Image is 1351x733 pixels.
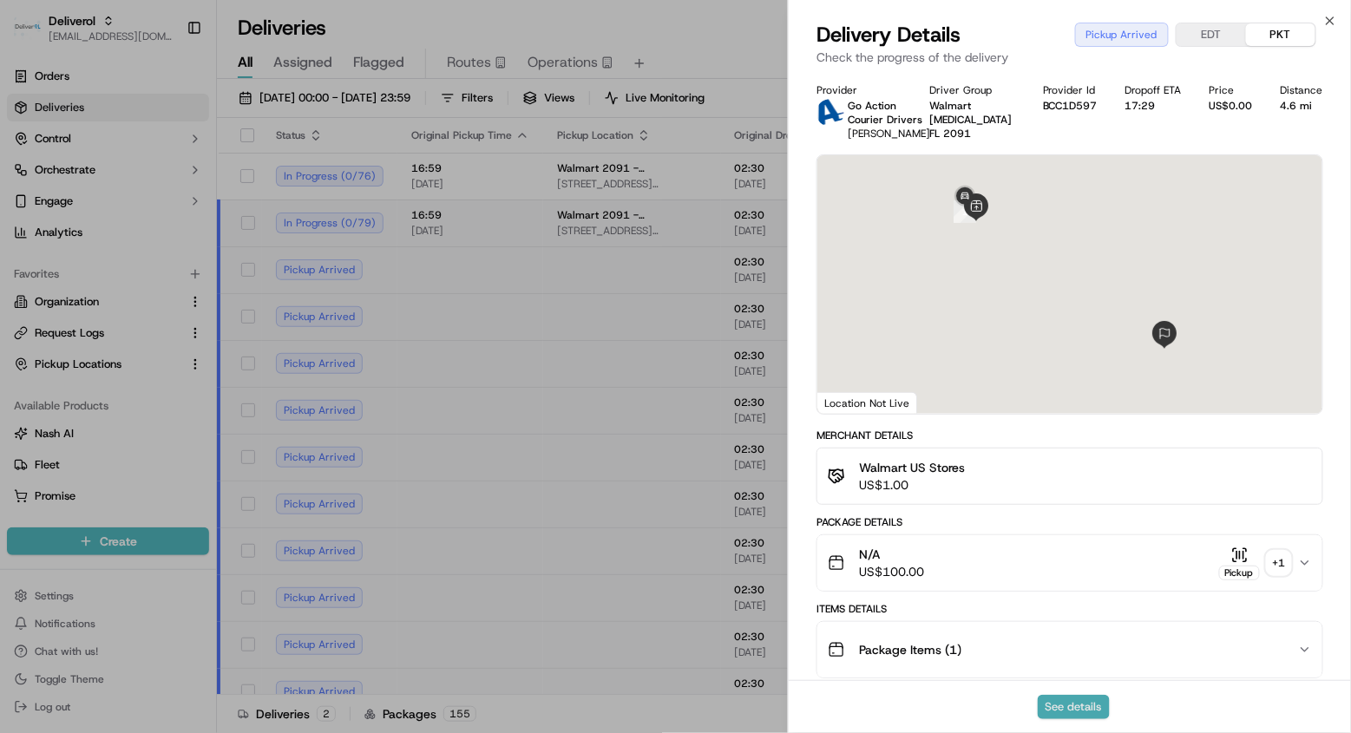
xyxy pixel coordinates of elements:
[817,602,1323,616] div: Items Details
[1125,99,1182,113] div: 17:29
[144,314,150,328] span: •
[1210,99,1253,113] div: US$0.00
[54,267,141,281] span: [PERSON_NAME]
[817,99,844,127] img: ActionCourier.png
[817,515,1323,529] div: Package Details
[817,21,961,49] span: Delivery Details
[859,546,924,563] span: N/A
[859,459,965,476] span: Walmart US Stores
[1219,566,1260,580] div: Pickup
[78,164,285,181] div: Start new chat
[17,164,49,195] img: 1736555255976-a54dd68f-1ca7-489b-9aae-adbdc363a1c4
[1038,695,1110,719] button: See details
[144,267,150,281] span: •
[17,224,116,238] div: Past conversations
[154,267,189,281] span: [DATE]
[54,314,141,328] span: [PERSON_NAME]
[1219,546,1260,580] button: Pickup
[147,388,161,402] div: 💻
[35,386,133,403] span: Knowledge Base
[164,386,279,403] span: API Documentation
[859,476,965,494] span: US$1.00
[1281,83,1323,97] div: Distance
[269,220,316,241] button: See all
[817,392,917,414] div: Location Not Live
[817,429,1323,442] div: Merchant Details
[45,110,312,128] input: Got a question? Start typing here...
[859,641,961,658] span: Package Items ( 1 )
[859,563,924,580] span: US$100.00
[17,16,52,50] img: Nash
[140,379,285,410] a: 💻API Documentation
[930,99,1015,141] div: Walmart [MEDICAL_DATA] FL 2091
[1043,99,1098,113] button: BCC1D597
[173,429,210,442] span: Pylon
[78,181,239,195] div: We're available if you need us!
[17,251,45,278] img: Masood Aslam
[817,49,1323,66] p: Check the progress of the delivery
[848,127,930,141] span: [PERSON_NAME]
[36,164,68,195] img: 9188753566659_6852d8bf1fb38e338040_72.png
[930,83,1015,97] div: Driver Group
[1125,83,1182,97] div: Dropoff ETA
[1219,546,1291,580] button: Pickup+1
[1177,23,1246,46] button: EDT
[1246,23,1315,46] button: PKT
[817,622,1322,677] button: Package Items (1)
[1210,83,1253,97] div: Price
[295,169,316,190] button: Start new chat
[1043,83,1098,97] div: Provider Id
[122,428,210,442] a: Powered byPylon
[17,388,31,402] div: 📗
[154,314,189,328] span: [DATE]
[10,379,140,410] a: 📗Knowledge Base
[17,68,316,95] p: Welcome 👋
[17,298,45,325] img: Zach Benton
[817,535,1322,591] button: N/AUS$100.00Pickup+1
[954,200,976,223] div: 1
[817,83,902,97] div: Provider
[848,99,930,127] p: Go Action Courier Drivers
[1281,99,1323,113] div: 4.6 mi
[1267,551,1291,575] div: + 1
